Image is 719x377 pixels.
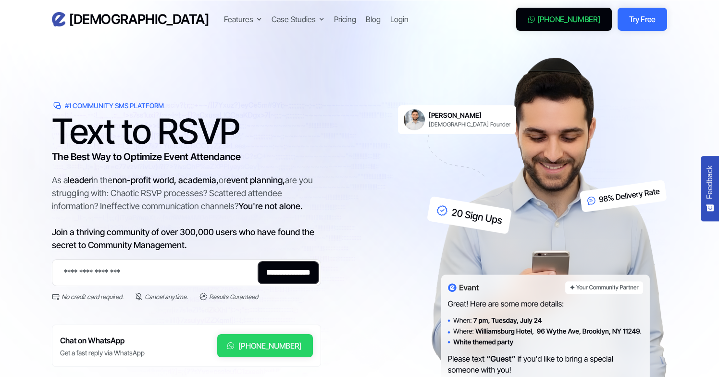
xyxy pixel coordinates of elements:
[516,8,612,31] a: [PHONE_NUMBER]
[52,174,321,251] div: As a in the or are you struggling with: Chaotic RSVP processes? Scattered attendee information? I...
[52,259,321,302] form: Email Form 2
[65,101,164,111] div: #1 Community SMS Platform
[398,105,516,134] a: [PERSON_NAME][DEMOGRAPHIC_DATA] Founder
[618,8,667,31] a: Try Free
[429,111,510,120] h6: [PERSON_NAME]
[68,175,92,185] span: leader
[537,13,600,25] div: [PHONE_NUMBER]
[272,13,324,25] div: Case Studies
[60,334,145,347] h6: Chat on WhatsApp
[224,13,253,25] div: Features
[701,156,719,221] button: Feedback - Show survey
[52,227,314,250] span: Join a thriving community of over 300,000 users who have found the secret to Community Management.
[706,165,714,199] span: Feedback
[52,117,321,146] h1: Text to RSVP
[52,11,209,28] a: home
[238,201,303,211] span: You're not alone.
[226,175,285,185] span: event planning,
[62,292,124,302] div: No credit card required.
[334,13,356,25] a: Pricing
[272,13,316,25] div: Case Studies
[238,340,301,352] div: [PHONE_NUMBER]
[390,13,409,25] a: Login
[224,13,262,25] div: Features
[69,11,209,28] h3: [DEMOGRAPHIC_DATA]
[52,150,321,164] h3: The Best Way to Optimize Event Attendance
[217,334,313,357] a: [PHONE_NUMBER]
[145,292,188,302] div: Cancel anytime.
[429,121,510,128] div: [DEMOGRAPHIC_DATA] Founder
[60,348,145,358] div: Get a fast reply via WhatsApp
[366,13,381,25] a: Blog
[209,292,258,302] div: Results Guranteed
[112,175,219,185] span: non-profit world, academia,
